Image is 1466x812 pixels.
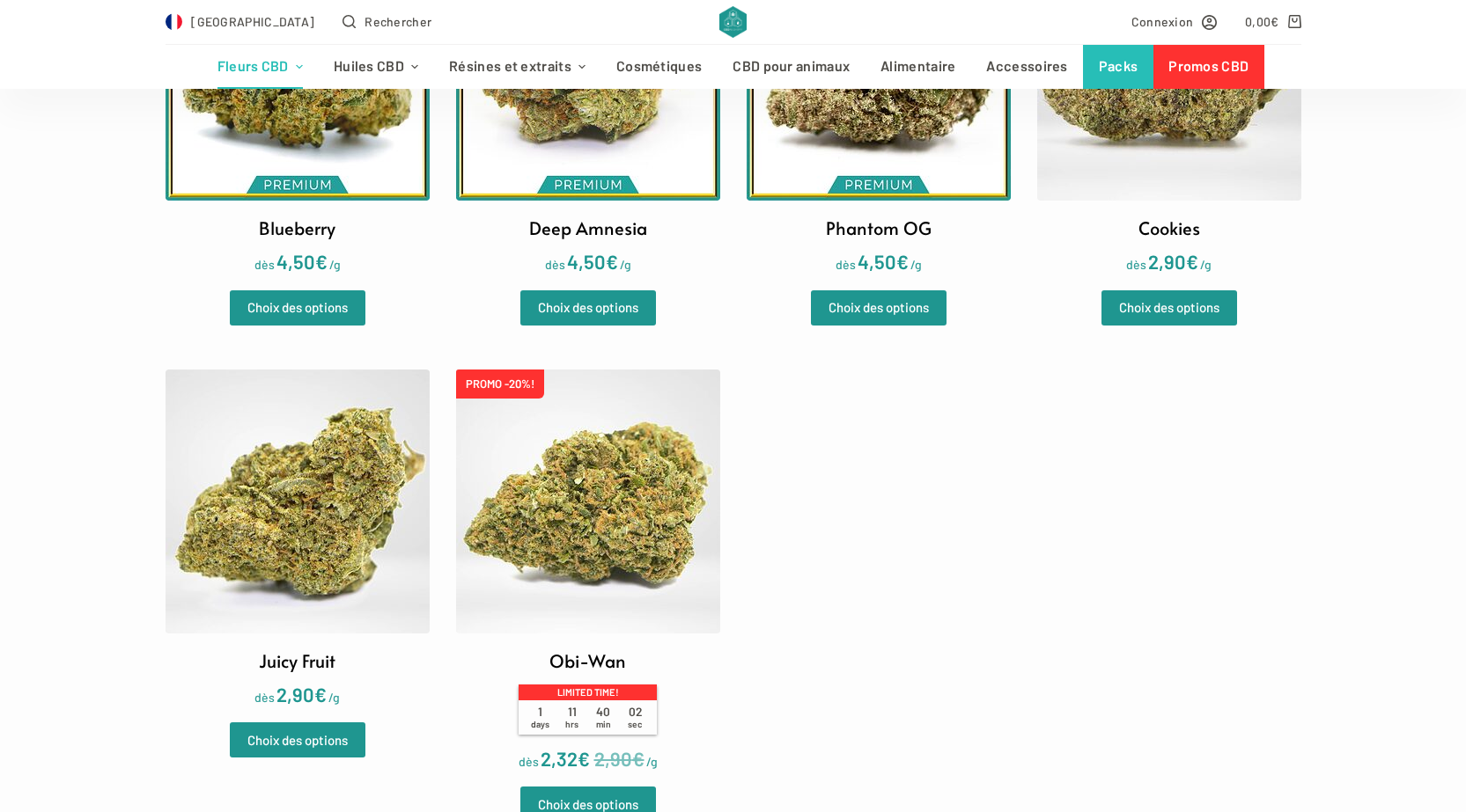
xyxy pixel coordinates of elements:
[191,11,314,32] span: [GEOGRAPHIC_DATA]
[365,11,431,32] span: Rechercher
[1131,11,1218,32] a: Connexion
[1271,14,1278,29] span: €
[434,45,601,89] a: Résines et extraits
[254,257,275,272] span: dès
[1148,250,1198,273] bdi: 2,90
[826,215,932,241] h2: Phantom OG
[166,369,430,710] a: Juicy Fruit dès2,90€/g
[276,250,328,273] bdi: 4,50
[520,290,656,326] a: Sélectionner les options pour “Deep Amnesia”
[1101,290,1237,326] a: Sélectionner les options pour “Cookies”
[719,6,747,38] img: CBD Alchemy
[594,747,645,770] bdi: 2,90
[328,690,340,705] span: /g
[519,684,656,700] p: Limited time!
[343,11,431,32] button: Ouvrir le formulaire de recherche
[718,45,866,89] a: CBD pour animaux
[254,690,275,705] span: dès
[166,13,183,31] img: FR Flag
[166,11,315,32] a: Select Country
[596,719,611,729] span: min
[565,719,578,729] span: hrs
[202,45,1264,89] nav: Menu d’en-tête
[601,45,718,89] a: Cosmétiques
[1186,250,1198,273] span: €
[628,719,642,729] span: sec
[606,250,618,273] span: €
[836,257,856,272] span: dès
[1153,45,1264,89] a: Promos CBD
[202,45,318,89] a: Fleurs CBD
[549,647,626,674] h2: Obi-Wan
[646,754,658,769] span: /g
[619,705,651,730] span: 02
[529,215,647,241] h2: Deep Amnesia
[1200,257,1212,272] span: /g
[541,747,590,770] bdi: 2,32
[1245,14,1279,29] bdi: 0,00
[588,705,620,730] span: 40
[531,719,549,729] span: days
[1126,257,1146,272] span: dès
[456,369,720,775] a: PROMO -20%! Obi-Wan Limited time! 1days 11hrs 40min 02sec dès 2,32€/g
[910,257,922,272] span: /g
[314,683,327,706] span: €
[858,250,909,273] bdi: 4,50
[525,705,556,730] span: 1
[259,647,335,674] h2: Juicy Fruit
[971,45,1083,89] a: Accessoires
[259,215,335,241] h2: Blueberry
[318,45,433,89] a: Huiles CBD
[556,705,588,730] span: 11
[567,250,618,273] bdi: 4,50
[632,747,645,770] span: €
[1083,45,1153,89] a: Packs
[1245,11,1300,32] a: Panier d’achat
[230,290,365,326] a: Sélectionner les options pour “Blueberry”
[1138,215,1200,241] h2: Cookies
[276,683,327,706] bdi: 2,90
[456,369,544,399] span: PROMO -20%!
[866,45,971,89] a: Alimentaire
[578,747,590,770] span: €
[315,250,328,273] span: €
[545,257,565,272] span: dès
[230,722,365,757] a: Sélectionner les options pour “Juicy Fruit”
[811,290,947,326] a: Sélectionner les options pour “Phantom OG”
[620,257,631,272] span: /g
[896,250,909,273] span: €
[519,754,539,769] span: dès
[1131,11,1194,32] span: Connexion
[329,257,341,272] span: /g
